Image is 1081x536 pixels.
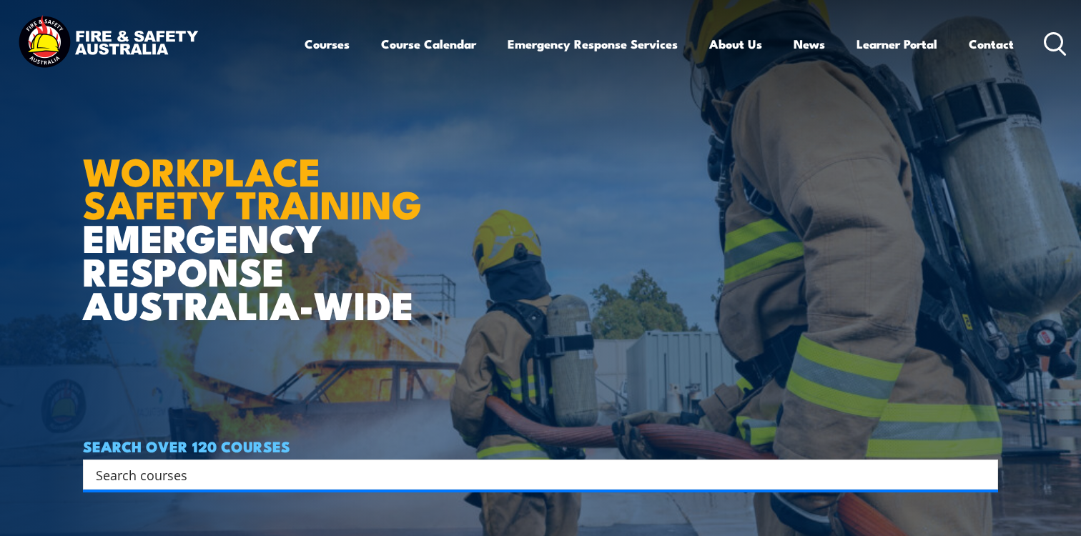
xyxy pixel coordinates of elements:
strong: WORKPLACE SAFETY TRAINING [83,140,422,233]
a: News [794,25,825,63]
input: Search input [96,464,967,485]
h4: SEARCH OVER 120 COURSES [83,438,998,454]
form: Search form [99,465,969,485]
a: About Us [709,25,762,63]
a: Learner Portal [857,25,937,63]
h1: EMERGENCY RESPONSE AUSTRALIA-WIDE [83,118,433,321]
a: Course Calendar [381,25,476,63]
button: Search magnifier button [973,465,993,485]
a: Courses [305,25,350,63]
a: Contact [969,25,1014,63]
a: Emergency Response Services [508,25,678,63]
